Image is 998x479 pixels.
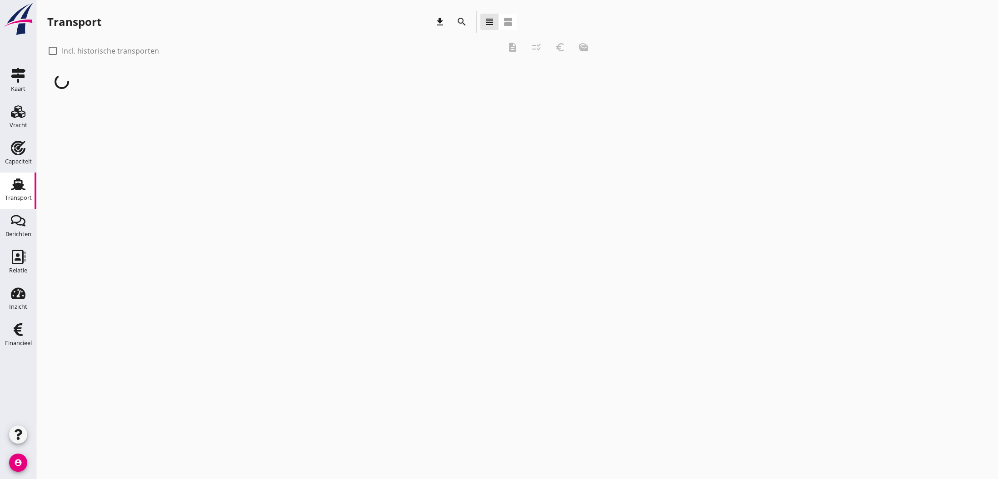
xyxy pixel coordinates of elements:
label: Incl. historische transporten [62,46,159,55]
div: Vracht [10,122,27,128]
div: Transport [5,195,32,201]
div: Transport [47,15,101,29]
div: Financieel [5,340,32,346]
div: Berichten [5,231,31,237]
div: Kaart [11,86,25,92]
i: download [434,16,445,27]
i: view_agenda [503,16,514,27]
img: logo-small.a267ee39.svg [2,2,35,36]
div: Relatie [9,267,27,273]
i: account_circle [9,454,27,472]
div: Inzicht [9,304,27,310]
i: view_headline [484,16,495,27]
div: Capaciteit [5,158,32,164]
i: search [456,16,467,27]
